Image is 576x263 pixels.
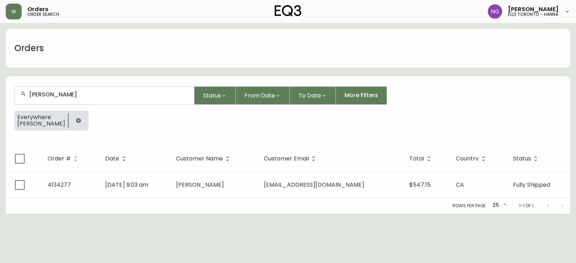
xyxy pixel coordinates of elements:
[194,86,236,105] button: Status
[105,155,129,162] span: Date
[456,157,479,161] span: Country
[29,91,188,98] input: Search
[453,203,487,209] p: Rows per page:
[490,200,508,212] div: 25
[513,155,540,162] span: Status
[456,155,488,162] span: Country
[264,181,364,189] span: [EMAIL_ADDRESS][DOMAIN_NAME]
[48,157,71,161] span: Order #
[203,91,221,100] span: Status
[345,91,378,99] span: More Filters
[508,12,558,17] h5: eq3 toronto - hanna
[519,203,534,209] p: 1-1 of 1
[409,155,433,162] span: Total
[488,4,502,19] img: e41bb40f50a406efe12576e11ba219ad
[236,86,290,105] button: From Date
[244,91,275,100] span: From Date
[17,121,65,127] span: [PERSON_NAME]
[264,155,318,162] span: Customer Email
[17,114,65,121] span: Everywhere
[176,181,224,189] span: [PERSON_NAME]
[105,157,119,161] span: Date
[409,157,424,161] span: Total
[513,181,550,189] span: Fully Shipped
[275,5,301,17] img: logo
[176,155,232,162] span: Customer Name
[513,157,531,161] span: Status
[27,6,48,12] span: Orders
[508,6,559,12] span: [PERSON_NAME]
[409,181,431,189] span: $547.15
[105,181,148,189] span: [DATE] 9:03 am
[290,86,336,105] button: To Date
[27,12,59,17] h5: order search
[48,181,71,189] span: 4134277
[48,155,80,162] span: Order #
[456,181,464,189] span: CA
[298,91,321,100] span: To Date
[14,42,44,54] h1: Orders
[176,157,223,161] span: Customer Name
[264,157,309,161] span: Customer Email
[336,86,387,105] button: More Filters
